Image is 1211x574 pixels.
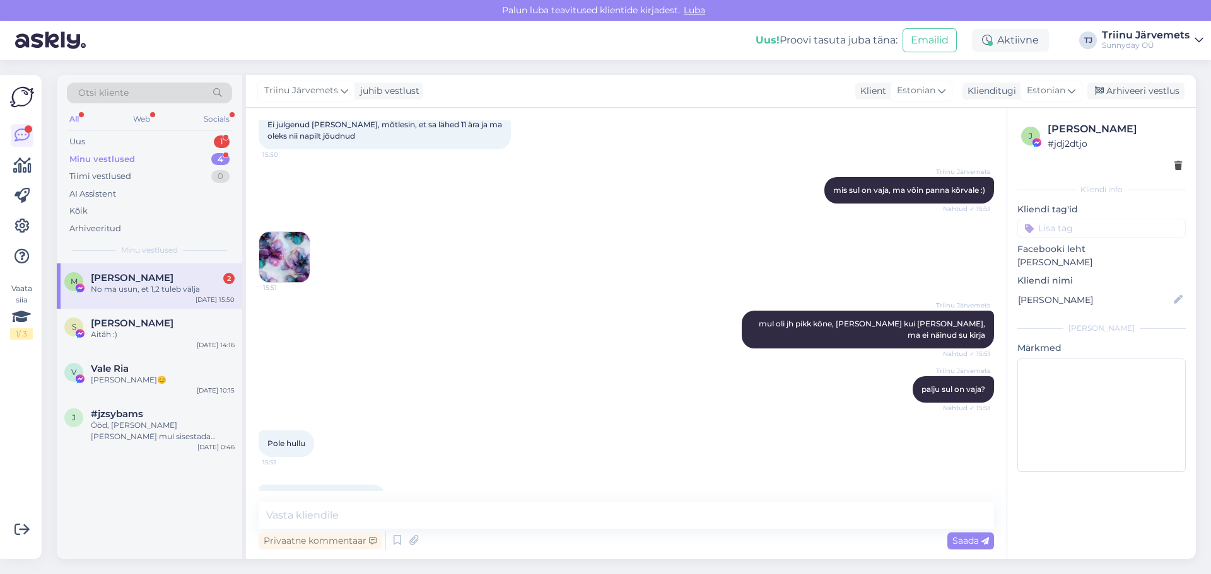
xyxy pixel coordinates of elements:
[91,272,173,284] span: Margit Salk
[1048,137,1182,151] div: # jdj2dtjo
[69,170,131,183] div: Tiimi vestlused
[196,295,235,304] div: [DATE] 15:50
[91,363,129,374] span: Vale Ria
[952,535,989,546] span: Saada
[259,532,382,549] div: Privaatne kommentaar
[197,442,235,452] div: [DATE] 0:46
[756,34,780,46] b: Uus!
[855,84,886,98] div: Klient
[91,374,235,386] div: [PERSON_NAME]😊
[1017,342,1186,355] p: Märkmed
[91,420,235,442] div: Ööd, [PERSON_NAME] [PERSON_NAME] mul sisestada sooduskoode? Mul on neid üsna mitu kogunenud [PERS...
[69,205,88,217] div: Kõik
[67,111,81,127] div: All
[71,277,78,286] span: M
[1027,84,1065,98] span: Estonian
[1102,30,1190,40] div: Triinu Järvemets
[921,384,985,394] span: palju sul on vaja?
[69,222,121,235] div: Arhiveeritud
[936,301,990,310] span: Triinu Järvemets
[91,318,173,329] span: Sirel Rootsma
[936,167,990,176] span: Triinu Järvemets
[10,85,34,109] img: Askly Logo
[897,84,935,98] span: Estonian
[71,367,76,377] span: V
[355,84,419,98] div: juhib vestlust
[91,284,235,295] div: No ma usun, et 1,2 tuleb välja
[10,328,33,340] div: 1 / 3
[936,366,990,376] span: Triinu Järvemets
[259,232,310,282] img: Attachment
[1048,122,1182,137] div: [PERSON_NAME]
[1029,131,1033,141] span: j
[78,86,129,100] span: Otsi kliente
[1017,323,1186,334] div: [PERSON_NAME]
[267,439,305,448] span: Pole hullu
[91,329,235,340] div: Aitäh :)
[1017,274,1186,287] p: Kliendi nimi
[833,185,985,195] span: mis sul on vaja, ma võin panna kõrvale :)
[197,386,235,395] div: [DATE] 10:15
[69,135,85,148] div: Uus
[264,84,338,98] span: Triinu Järvemets
[972,29,1049,52] div: Aktiivne
[263,283,310,292] span: 15:51
[1087,83,1185,100] div: Arhiveeri vestlus
[1102,30,1203,50] a: Triinu JärvemetsSunnyday OÜ
[756,33,898,48] div: Proovi tasuta juba täna:
[72,322,76,331] span: S
[1017,256,1186,269] p: [PERSON_NAME]
[131,111,153,127] div: Web
[1017,243,1186,256] p: Facebooki leht
[1017,219,1186,238] input: Lisa tag
[69,188,116,200] div: AI Assistent
[223,273,235,284] div: 2
[1079,32,1097,49] div: TJ
[211,153,230,166] div: 4
[680,4,709,16] span: Luba
[121,244,178,256] span: Minu vestlused
[197,340,235,350] div: [DATE] 14:16
[91,408,143,420] span: #jzsybams
[1018,293,1171,307] input: Lisa nimi
[211,170,230,183] div: 0
[943,204,990,214] span: Nähtud ✓ 15:51
[214,135,230,148] div: 1
[262,150,310,159] span: 15:50
[10,283,33,340] div: Vaata siia
[72,413,76,422] span: j
[962,84,1016,98] div: Klienditugi
[1017,203,1186,216] p: Kliendi tag'id
[69,153,135,166] div: Minu vestlused
[903,28,957,52] button: Emailid
[1102,40,1190,50] div: Sunnyday OÜ
[201,111,232,127] div: Socials
[943,403,990,413] span: Nähtud ✓ 15:51
[759,319,987,340] span: mul oli jh pikk kõne, [PERSON_NAME] kui [PERSON_NAME], ma ei näinud su kirja
[943,349,990,359] span: Nähtud ✓ 15:51
[1017,184,1186,195] div: Kliendi info
[262,457,310,467] span: 15:51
